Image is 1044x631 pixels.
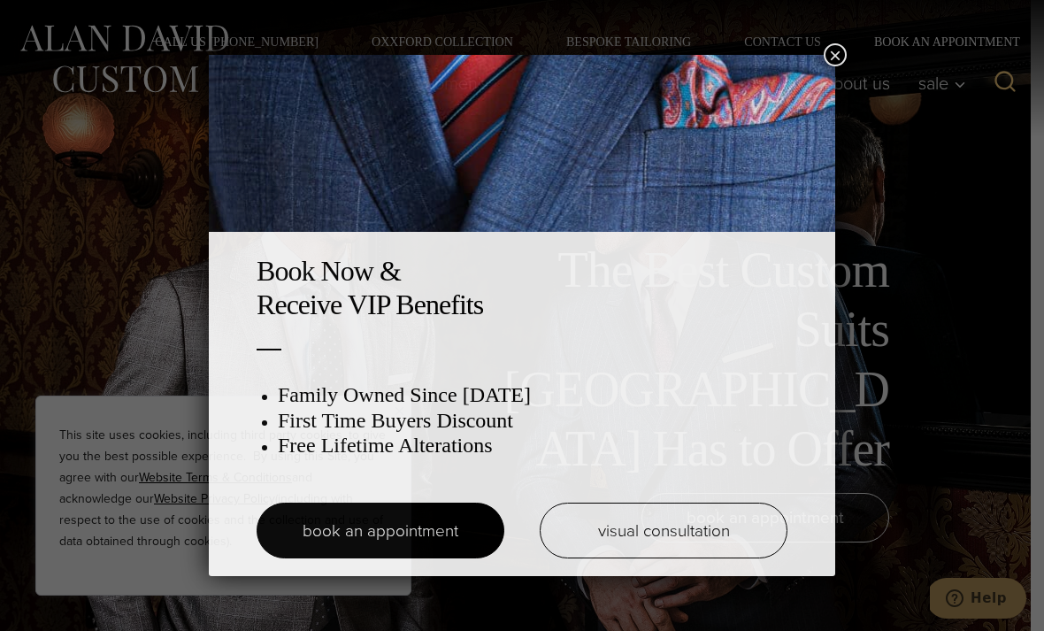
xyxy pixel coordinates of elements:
[41,12,77,28] span: Help
[257,503,504,558] a: book an appointment
[257,254,787,322] h2: Book Now & Receive VIP Benefits
[278,433,787,458] h3: Free Lifetime Alterations
[540,503,787,558] a: visual consultation
[278,408,787,434] h3: First Time Buyers Discount
[278,382,787,408] h3: Family Owned Since [DATE]
[824,43,847,66] button: Close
